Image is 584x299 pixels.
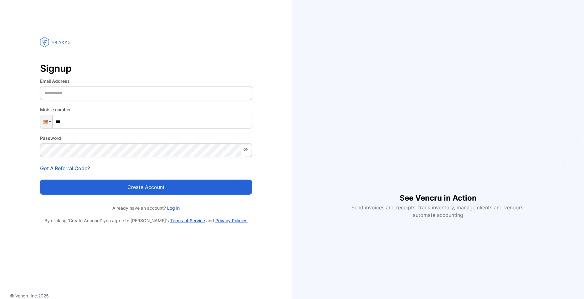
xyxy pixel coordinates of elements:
p: Got A Referral Code? [40,165,252,172]
h1: See Vencru in Action [400,182,477,204]
label: Password [40,135,252,141]
button: Create account [40,180,252,195]
label: Email Address [40,78,252,84]
iframe: YouTube video player [347,80,529,182]
img: vencru logo [40,25,71,59]
a: Terms of Service [170,218,205,223]
a: Privacy Policies [215,218,248,223]
p: Send invoices and receipts, track inventory, manage clients and vendors, automate accounting [348,204,528,219]
p: By clicking ‘Create Account’ you agree to [PERSON_NAME]’s and [40,218,252,224]
label: Mobile number [40,106,252,113]
div: Germany: + 49 [40,115,52,128]
a: Log in [166,205,180,211]
p: Already have an account? [40,205,252,211]
p: Signup [40,61,252,76]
